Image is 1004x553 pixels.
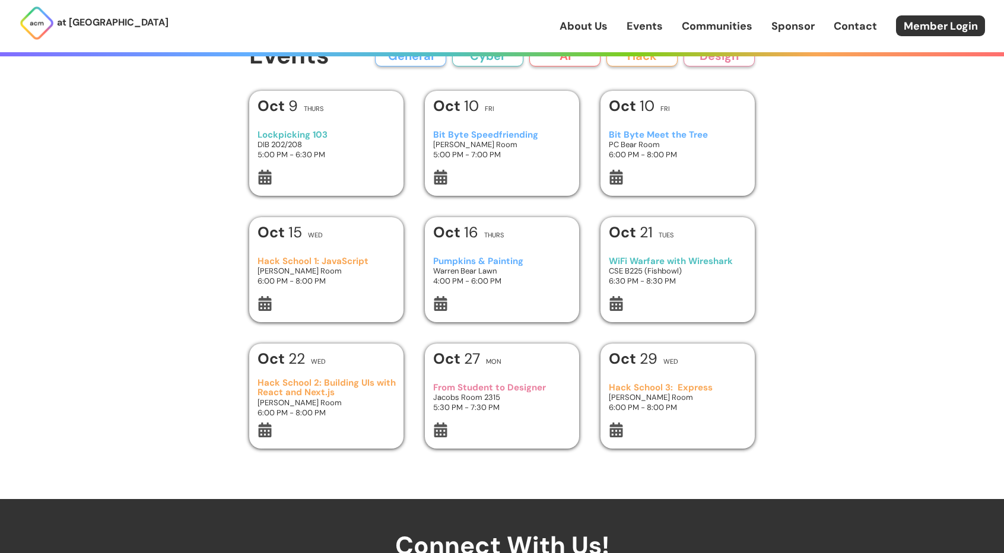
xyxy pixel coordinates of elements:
h1: 15 [258,225,302,240]
h3: Pumpkins & Painting [433,256,571,266]
b: Oct [258,223,288,242]
h3: 6:00 PM - 8:00 PM [258,408,396,418]
a: About Us [560,18,608,34]
h3: Hack School 3: Express [609,383,747,393]
b: Oct [433,223,464,242]
h1: 10 [609,98,654,113]
h3: Warren Bear Lawn [433,266,571,276]
h2: Thurs [304,106,323,112]
b: Oct [433,96,464,116]
a: Member Login [896,15,985,36]
h1: 16 [433,225,478,240]
h1: 27 [433,351,480,366]
h3: 5:30 PM - 7:30 PM [433,402,571,412]
h1: 29 [609,351,657,366]
h3: From Student to Designer [433,383,571,393]
h3: [PERSON_NAME] Room [609,392,747,402]
h3: [PERSON_NAME] Room [258,266,396,276]
b: Oct [609,96,640,116]
a: Sponsor [771,18,815,34]
h3: 6:00 PM - 8:00 PM [609,402,747,412]
h3: 5:00 PM - 7:00 PM [433,150,571,160]
p: at [GEOGRAPHIC_DATA] [57,15,169,30]
h1: 21 [609,225,653,240]
h2: Thurs [484,232,504,239]
h2: Wed [663,358,678,365]
b: Oct [258,96,288,116]
h3: Lockpicking 103 [258,130,396,140]
h1: 22 [258,351,305,366]
b: Oct [433,349,464,368]
h3: 4:00 PM - 6:00 PM [433,276,571,286]
h3: Hack School 1: JavaScript [258,256,396,266]
img: ACM Logo [19,5,55,41]
h3: [PERSON_NAME] Room [433,139,571,150]
h3: 6:30 PM - 8:30 PM [609,276,747,286]
h2: Fri [660,106,670,112]
h1: 9 [258,98,298,113]
h1: 10 [433,98,479,113]
a: Contact [834,18,877,34]
h3: WiFi Warfare with Wireshark [609,256,747,266]
h1: Events [249,43,329,69]
h2: Wed [311,358,326,365]
h3: CSE B225 (Fishbowl) [609,266,747,276]
a: Communities [682,18,752,34]
a: Events [627,18,663,34]
h2: Fri [485,106,494,112]
h3: 5:00 PM - 6:30 PM [258,150,396,160]
h2: Tues [659,232,673,239]
h3: Bit Byte Speedfriending [433,130,571,140]
h3: [PERSON_NAME] Room [258,398,396,408]
h3: 6:00 PM - 8:00 PM [258,276,396,286]
b: Oct [609,223,640,242]
h2: Wed [308,232,323,239]
h3: Bit Byte Meet the Tree [609,130,747,140]
a: at [GEOGRAPHIC_DATA] [19,5,169,41]
h3: 6:00 PM - 8:00 PM [609,150,747,160]
b: Oct [258,349,288,368]
h2: Mon [486,358,501,365]
h3: PC Bear Room [609,139,747,150]
b: Oct [609,349,640,368]
h3: DIB 202/208 [258,139,396,150]
h3: Jacobs Room 2315 [433,392,571,402]
h3: Hack School 2: Building UIs with React and Next.js [258,378,396,398]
